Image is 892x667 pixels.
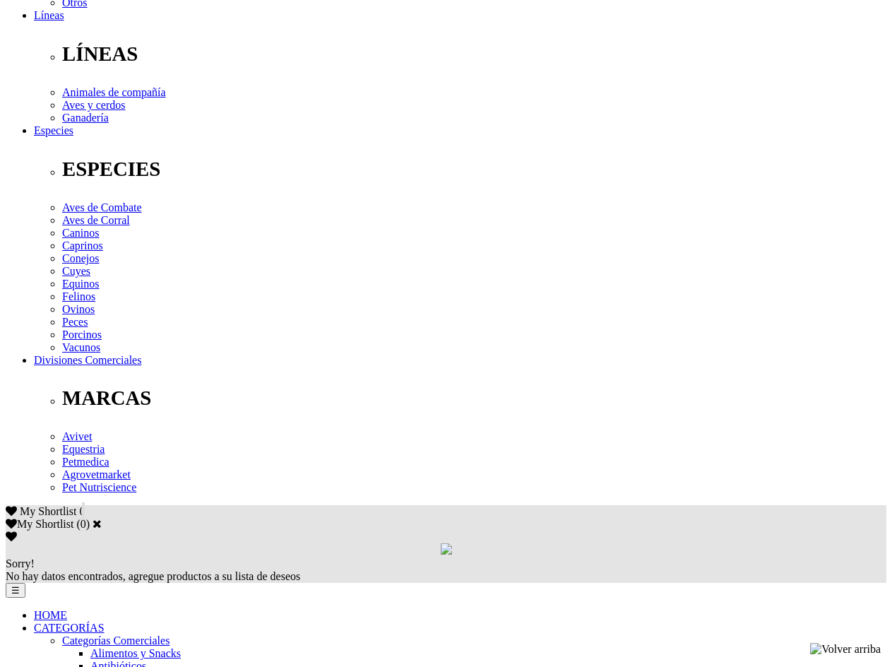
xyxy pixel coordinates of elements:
[810,643,881,656] img: Volver arriba
[62,290,95,302] a: Felinos
[6,583,25,598] button: ☰
[6,557,886,583] div: No hay datos encontrados, agregue productos a su lista de deseos
[62,386,886,410] p: MARCAS
[62,303,95,315] a: Ovinos
[62,112,109,124] a: Ganadería
[62,468,131,480] a: Agrovetmarket
[34,9,64,21] a: Líneas
[62,214,130,226] a: Aves de Corral
[7,514,244,660] iframe: Brevo live chat
[62,278,99,290] a: Equinos
[62,158,886,181] p: ESPECIES
[62,265,90,277] a: Cuyes
[62,481,136,493] a: Pet Nutriscience
[6,557,35,569] span: Sorry!
[62,316,88,328] a: Peces
[62,42,886,66] p: LÍNEAS
[62,86,166,98] a: Animales de compañía
[62,201,142,213] a: Aves de Combate
[62,430,92,442] a: Avivet
[62,341,100,353] a: Vacunos
[6,518,73,530] label: My Shortlist
[62,443,105,455] a: Equestria
[62,240,103,252] a: Caprinos
[62,329,102,341] a: Porcinos
[79,505,85,517] span: 0
[20,505,76,517] span: My Shortlist
[62,252,99,264] a: Conejos
[62,227,99,239] a: Caninos
[62,99,125,111] a: Aves y cerdos
[34,354,141,366] a: Divisiones Comerciales
[441,543,452,555] img: loading.gif
[34,124,73,136] a: Especies
[62,456,109,468] a: Petmedica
